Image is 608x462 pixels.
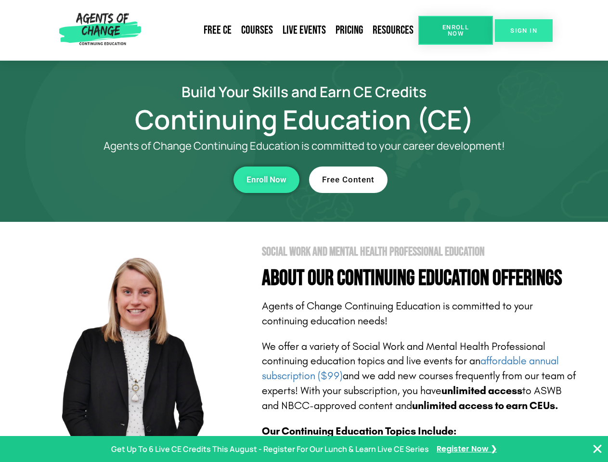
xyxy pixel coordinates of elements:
b: Our Continuing Education Topics Include: [262,425,456,437]
h4: About Our Continuing Education Offerings [262,268,579,289]
span: Enroll Now [246,176,286,184]
span: Free Content [322,176,375,184]
span: Enroll Now [434,24,478,37]
a: Enroll Now [233,167,299,193]
b: unlimited access to earn CEUs. [412,399,558,412]
h2: Social Work and Mental Health Professional Education [262,246,579,258]
a: Register Now ❯ [437,442,497,456]
button: Close Banner [592,443,603,455]
p: We offer a variety of Social Work and Mental Health Professional continuing education topics and ... [262,339,579,413]
span: Agents of Change Continuing Education is committed to your continuing education needs! [262,300,533,327]
a: Resources [368,19,418,41]
a: SIGN IN [495,19,553,42]
b: unlimited access [441,385,522,397]
a: Free Content [309,167,388,193]
span: SIGN IN [510,27,537,34]
a: Free CE [199,19,236,41]
h1: Continuing Education (CE) [30,108,579,130]
a: Pricing [331,19,368,41]
a: Enroll Now [418,16,493,45]
a: Courses [236,19,278,41]
p: Get Up To 6 Live CE Credits This August - Register For Our Lunch & Learn Live CE Series [111,442,429,456]
p: Agents of Change Continuing Education is committed to your career development! [68,140,540,152]
a: Live Events [278,19,331,41]
nav: Menu [145,19,418,41]
h2: Build Your Skills and Earn CE Credits [30,85,579,99]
